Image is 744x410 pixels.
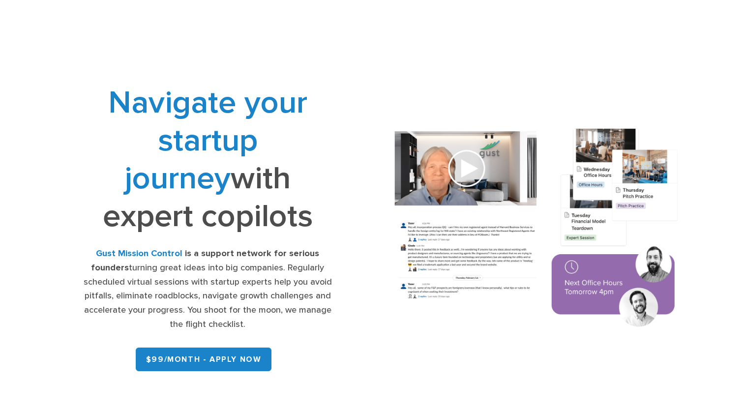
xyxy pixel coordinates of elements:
[82,84,333,235] h1: with expert copilots
[108,84,307,197] span: Navigate your startup journey
[91,248,319,273] strong: is a support network for serious founders
[136,348,272,371] a: $99/month - APPLY NOW
[82,247,333,332] div: turning great ideas into big companies. Regularly scheduled virtual sessions with startup experts...
[96,248,182,259] strong: Gust Mission Control
[380,117,694,341] img: Composition of calendar events, a video call presentation, and chat rooms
